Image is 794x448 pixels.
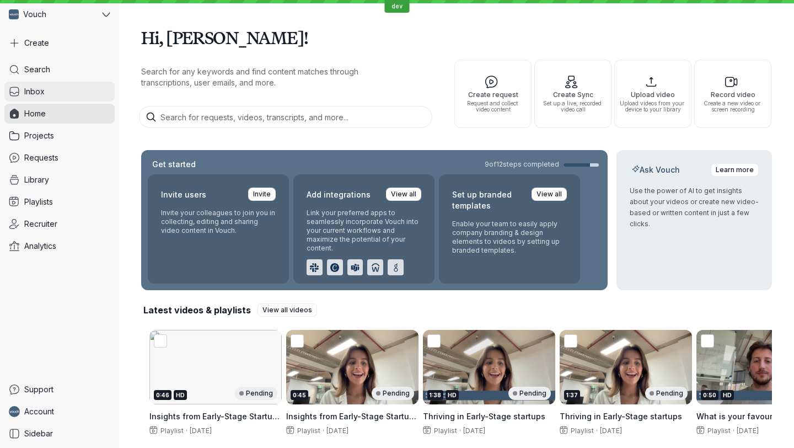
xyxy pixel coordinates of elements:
span: Create request [459,91,527,98]
div: HD [174,390,187,400]
div: Pending [645,387,688,400]
span: Set up a live, recorded video call [539,100,607,113]
h2: Add integrations [307,188,371,202]
a: View all [386,188,421,201]
a: Projects [4,126,115,146]
a: View all videos [257,303,317,317]
span: Invite [253,189,271,200]
span: Request and collect video content [459,100,527,113]
a: Ben avatarAccount [4,402,115,422]
a: Home [4,104,115,124]
span: · [457,426,463,435]
span: · [594,426,600,435]
span: Home [24,108,46,119]
span: [DATE] [737,426,759,435]
span: View all [537,189,562,200]
div: Pending [508,387,551,400]
span: · [320,426,326,435]
span: Insights from Early-Stage Startup Life - Edit [149,412,280,432]
span: · [731,426,737,435]
span: Upload videos from your device to your library [619,100,686,113]
a: Analytics [4,236,115,256]
h2: Latest videos & playlists [143,304,251,316]
span: View all [391,189,416,200]
span: Learn more [716,164,754,175]
span: Analytics [24,241,56,252]
span: Playlist [705,426,731,435]
span: Playlist [295,426,320,435]
span: View all videos [262,305,312,316]
div: 0:46 [154,390,171,400]
a: Support [4,380,115,399]
span: Recruiter [24,218,57,230]
a: Learn more [711,163,759,177]
span: Support [24,384,53,395]
div: 1:37 [564,390,580,400]
p: Link your preferred apps to seamlessly incorporate Vouch into your current workflows and maximize... [307,209,421,253]
input: Search for requests, videos, transcripts, and more... [139,106,432,128]
button: Create [4,33,115,53]
h2: Get started [150,159,198,170]
span: Create Sync [539,91,607,98]
span: Thriving in Early-Stage startups [560,412,682,421]
a: Sidebar [4,424,115,444]
span: Account [24,406,54,417]
p: Enable your team to easily apply company branding & design elements to videos by setting up brand... [452,220,567,255]
span: Thriving in Early-Stage startups [423,412,545,421]
span: Record video [699,91,766,98]
button: Create SyncSet up a live, recorded video call [534,60,611,128]
span: Insights from Early-Stage Startup Life [286,412,416,432]
span: Playlists [24,196,53,207]
span: Library [24,174,49,185]
div: HD [721,390,734,400]
button: Upload videoUpload videos from your device to your library [614,60,691,128]
img: Ben avatar [9,406,20,417]
button: Create requestRequest and collect video content [454,60,532,128]
span: Requests [24,152,58,163]
div: Pending [235,387,277,400]
div: 1:38 [427,390,443,400]
a: Recruiter [4,214,115,234]
h2: Set up branded templates [452,188,525,213]
span: Playlist [568,426,594,435]
span: Upload video [619,91,686,98]
div: Vouch [4,4,100,24]
h1: Hi, [PERSON_NAME]! [141,22,772,53]
div: 0:45 [291,390,308,400]
h3: Insights from Early-Stage Startup Life - Edit [149,411,282,422]
span: Sidebar [24,428,53,439]
img: Vouch avatar [9,9,19,19]
p: Use the power of AI to get insights about your videos or create new video-based or written conten... [630,185,759,230]
div: 0:50 [701,390,718,400]
span: Projects [24,130,54,141]
span: Playlist [432,426,457,435]
p: Search for any keywords and find content matches through transcriptions, user emails, and more. [141,66,406,88]
div: Pending [372,387,414,400]
p: Invite your colleagues to join you in collecting, editing and sharing video content in Vouch. [161,209,276,235]
span: Search [24,64,50,75]
span: Vouch [23,9,46,20]
span: [DATE] [600,426,622,435]
h2: Ask Vouch [630,164,682,175]
div: HD [446,390,459,400]
span: [DATE] [326,426,348,435]
span: [DATE] [190,426,212,435]
span: Create [24,38,49,49]
h3: Insights from Early-Stage Startup Life [286,411,419,422]
span: Inbox [24,86,45,97]
a: Search [4,60,115,79]
span: 9 of 12 steps completed [485,160,559,169]
a: Library [4,170,115,190]
a: Inbox [4,82,115,102]
a: 9of12steps completed [485,160,599,169]
h2: Invite users [161,188,206,202]
a: Playlists [4,192,115,212]
span: [DATE] [463,426,485,435]
a: View all [532,188,567,201]
span: Playlist [158,426,184,435]
span: Create a new video or screen recording [699,100,766,113]
span: · [184,426,190,435]
button: Vouch avatarVouch [4,4,115,24]
button: Record videoCreate a new video or screen recording [694,60,771,128]
a: Invite [248,188,276,201]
